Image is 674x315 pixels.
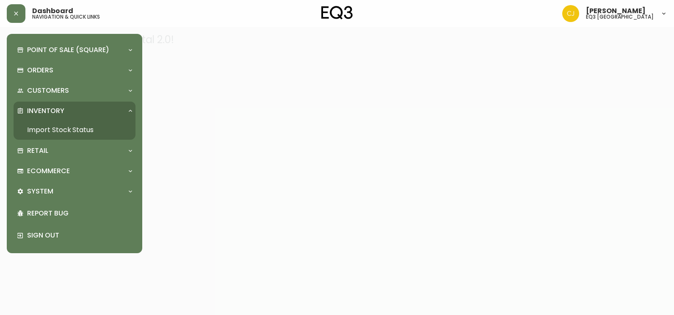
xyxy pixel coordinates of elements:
[14,102,135,120] div: Inventory
[27,231,132,240] p: Sign Out
[14,162,135,180] div: Ecommerce
[14,202,135,224] div: Report Bug
[27,209,132,218] p: Report Bug
[27,66,53,75] p: Orders
[14,141,135,160] div: Retail
[14,81,135,100] div: Customers
[27,187,53,196] p: System
[586,14,654,19] h5: eq3 [GEOGRAPHIC_DATA]
[27,45,109,55] p: Point of Sale (Square)
[14,224,135,246] div: Sign Out
[27,166,70,176] p: Ecommerce
[586,8,646,14] span: [PERSON_NAME]
[14,120,135,140] a: Import Stock Status
[27,106,64,116] p: Inventory
[32,14,100,19] h5: navigation & quick links
[14,182,135,201] div: System
[14,41,135,59] div: Point of Sale (Square)
[27,86,69,95] p: Customers
[27,146,48,155] p: Retail
[32,8,73,14] span: Dashboard
[321,6,353,19] img: logo
[14,61,135,80] div: Orders
[562,5,579,22] img: 7836c8950ad67d536e8437018b5c2533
